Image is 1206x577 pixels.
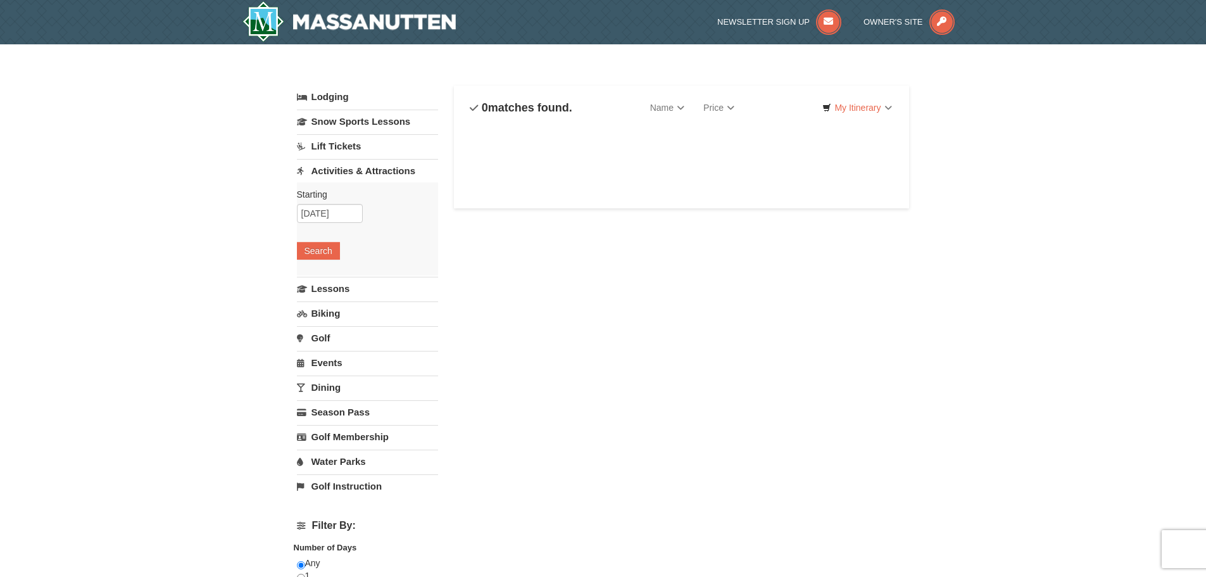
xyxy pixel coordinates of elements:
a: Golf [297,326,438,350]
a: My Itinerary [814,98,900,117]
a: Golf Instruction [297,474,438,498]
span: Newsletter Sign Up [717,17,810,27]
label: Starting [297,188,429,201]
button: Search [297,242,340,260]
a: Season Pass [297,400,438,424]
a: Lodging [297,86,438,108]
img: Massanutten Resort Logo [242,1,456,42]
a: Name [641,95,694,120]
a: Lift Tickets [297,134,438,158]
a: Snow Sports Lessons [297,110,438,133]
a: Dining [297,376,438,399]
a: Newsletter Sign Up [717,17,841,27]
a: Biking [297,301,438,325]
a: Events [297,351,438,374]
h4: Filter By: [297,520,438,531]
strong: Number of Days [294,543,357,552]
a: Owner's Site [864,17,955,27]
a: Golf Membership [297,425,438,448]
span: Owner's Site [864,17,923,27]
a: Activities & Attractions [297,159,438,182]
a: Water Parks [297,450,438,473]
a: Price [694,95,744,120]
a: Lessons [297,277,438,300]
a: Massanutten Resort [242,1,456,42]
